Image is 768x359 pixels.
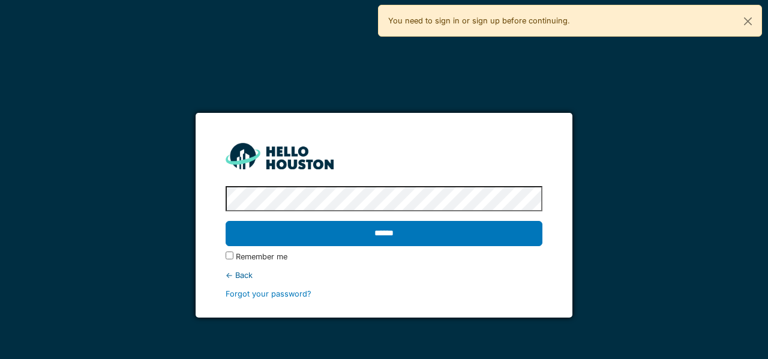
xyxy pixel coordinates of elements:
[226,143,334,169] img: HH_line-BYnF2_Hg.png
[226,289,311,298] a: Forgot your password?
[378,5,762,37] div: You need to sign in or sign up before continuing.
[734,5,761,37] button: Close
[226,270,542,281] div: ← Back
[236,251,287,262] label: Remember me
